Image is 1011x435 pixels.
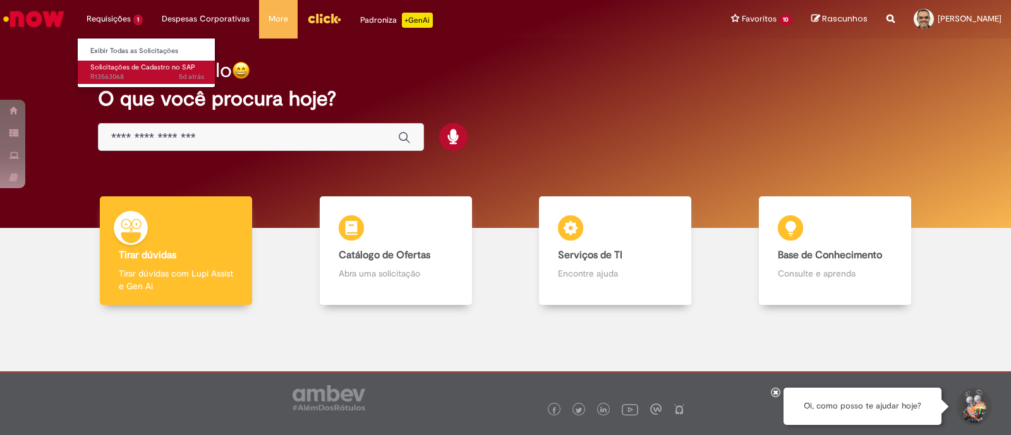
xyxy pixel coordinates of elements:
[98,88,913,110] h2: O que você procura hoje?
[1,6,66,32] img: ServiceNow
[90,72,204,82] span: R13563068
[286,196,506,306] a: Catálogo de Ofertas Abra uma solicitação
[622,401,638,417] img: logo_footer_youtube.png
[822,13,868,25] span: Rascunhos
[162,13,250,25] span: Despesas Corporativas
[87,13,131,25] span: Requisições
[339,267,453,280] p: Abra uma solicitação
[307,9,341,28] img: click_logo_yellow_360x200.png
[558,267,672,280] p: Encontre ajuda
[232,61,250,80] img: happy-face.png
[119,249,176,261] b: Tirar dúvidas
[650,403,662,415] img: logo_footer_workplace.png
[551,407,557,414] img: logo_footer_facebook.png
[674,403,685,415] img: logo_footer_naosei.png
[179,72,204,81] span: 5d atrás
[119,267,233,292] p: Tirar dúvidas com Lupi Assist e Gen Ai
[742,13,777,25] span: Favoritos
[576,407,582,414] img: logo_footer_twitter.png
[558,249,622,261] b: Serviços de TI
[811,13,868,25] a: Rascunhos
[90,63,195,72] span: Solicitações de Cadastro no SAP
[600,407,607,414] img: logo_footer_linkedin.png
[293,385,365,410] img: logo_footer_ambev_rotulo_gray.png
[779,15,792,25] span: 10
[179,72,204,81] time: 24/09/2025 13:48:39
[77,38,215,88] ul: Requisições
[78,61,217,84] a: Aberto R13563068 : Solicitações de Cadastro no SAP
[778,267,892,280] p: Consulte e aprenda
[938,13,1002,24] span: [PERSON_NAME]
[954,388,992,426] button: Iniciar Conversa de Suporte
[269,13,288,25] span: More
[66,196,286,306] a: Tirar dúvidas Tirar dúvidas com Lupi Assist e Gen Ai
[505,196,725,306] a: Serviços de TI Encontre ajuda
[402,13,433,28] p: +GenAi
[360,13,433,28] div: Padroniza
[725,196,945,306] a: Base de Conhecimento Consulte e aprenda
[339,249,430,261] b: Catálogo de Ofertas
[133,15,143,25] span: 1
[784,388,941,425] div: Oi, como posso te ajudar hoje?
[78,44,217,58] a: Exibir Todas as Solicitações
[778,249,882,261] b: Base de Conhecimento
